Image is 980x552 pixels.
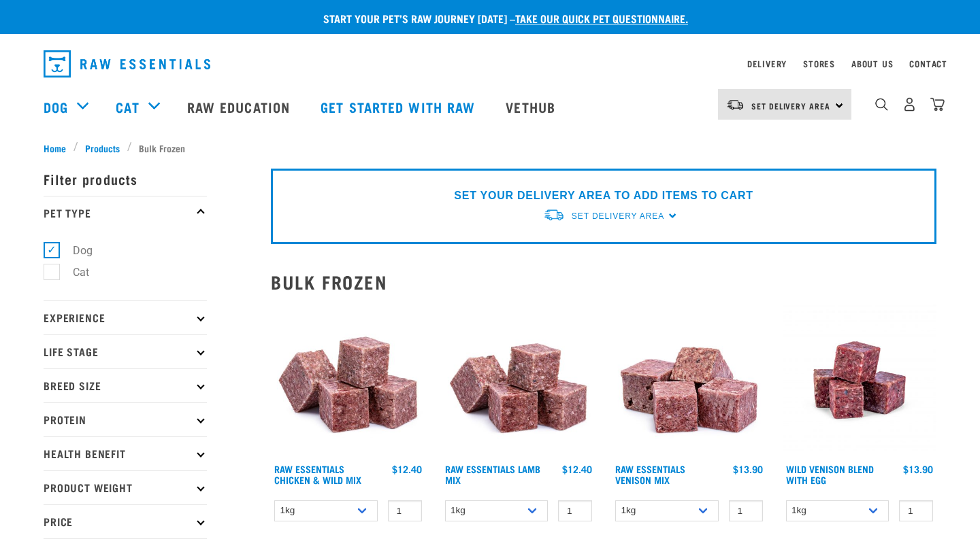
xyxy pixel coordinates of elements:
[44,402,207,436] p: Protein
[78,141,127,155] a: Products
[44,50,210,77] img: Raw Essentials Logo
[612,303,766,458] img: 1113 RE Venison Mix 01
[44,436,207,470] p: Health Benefit
[271,303,425,458] img: Pile Of Cubed Chicken Wild Meat Mix
[875,98,888,111] img: home-icon-1@2x.png
[44,97,68,117] a: Dog
[492,80,572,134] a: Vethub
[786,466,874,482] a: Wild Venison Blend with Egg
[543,208,565,222] img: van-moving.png
[930,97,945,111] img: home-icon@2x.png
[44,141,936,155] nav: breadcrumbs
[116,97,139,117] a: Cat
[307,80,492,134] a: Get started with Raw
[44,504,207,538] p: Price
[388,500,422,521] input: 1
[271,271,936,292] h2: Bulk Frozen
[33,45,947,83] nav: dropdown navigation
[392,464,422,475] div: $12.40
[44,162,207,196] p: Filter products
[903,464,933,475] div: $13.90
[44,334,207,368] p: Life Stage
[85,141,120,155] span: Products
[726,99,745,111] img: van-moving.png
[44,300,207,334] p: Experience
[174,80,307,134] a: Raw Education
[44,141,73,155] a: Home
[729,500,763,521] input: 1
[562,464,592,475] div: $12.40
[44,470,207,504] p: Product Weight
[442,303,596,458] img: ?1041 RE Lamb Mix 01
[851,61,893,66] a: About Us
[454,188,753,204] p: SET YOUR DELIVERY AREA TO ADD ITEMS TO CART
[558,500,592,521] input: 1
[909,61,947,66] a: Contact
[733,464,763,475] div: $13.90
[899,500,933,521] input: 1
[615,466,685,482] a: Raw Essentials Venison Mix
[902,97,917,111] img: user.png
[803,61,835,66] a: Stores
[445,466,540,482] a: Raw Essentials Lamb Mix
[515,15,688,21] a: take our quick pet questionnaire.
[51,264,95,281] label: Cat
[783,303,937,458] img: Venison Egg 1616
[51,242,98,259] label: Dog
[44,141,66,155] span: Home
[44,196,207,230] p: Pet Type
[747,61,787,66] a: Delivery
[572,211,664,221] span: Set Delivery Area
[274,466,361,482] a: Raw Essentials Chicken & Wild Mix
[44,368,207,402] p: Breed Size
[751,103,830,108] span: Set Delivery Area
